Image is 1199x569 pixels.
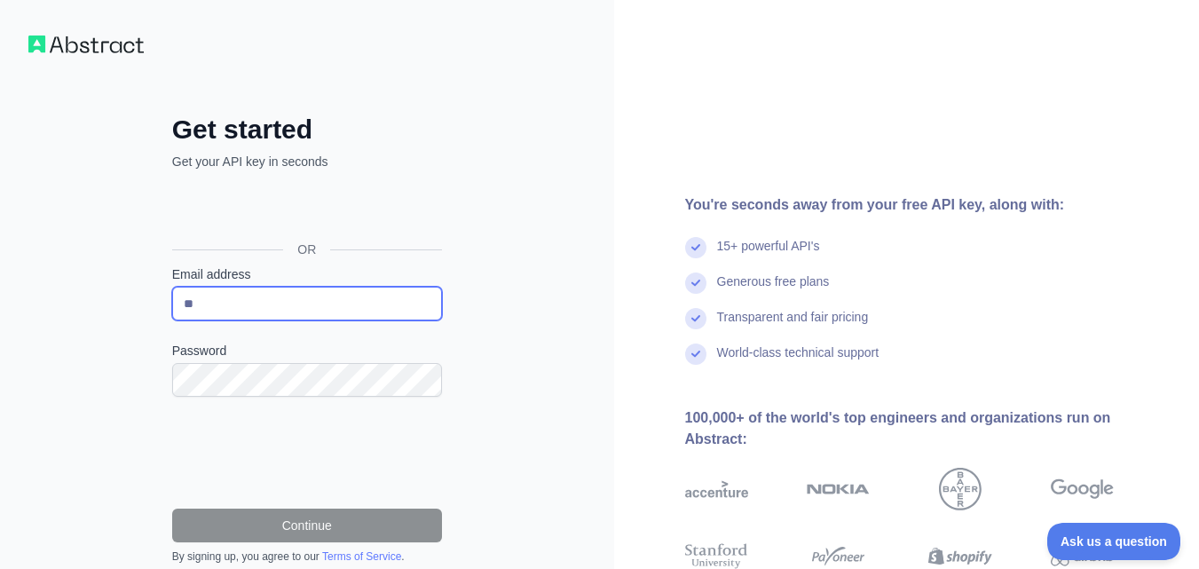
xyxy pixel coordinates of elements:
img: bayer [939,468,982,510]
a: Terms of Service [322,550,401,563]
label: Password [172,342,442,360]
img: check mark [685,237,706,258]
iframe: Sign in with Google Button [163,190,447,229]
img: check mark [685,344,706,365]
div: You're seconds away from your free API key, along with: [685,194,1171,216]
div: 15+ powerful API's [717,237,820,273]
img: accenture [685,468,748,510]
img: check mark [685,273,706,294]
div: Transparent and fair pricing [717,308,869,344]
iframe: reCAPTCHA [172,418,442,487]
div: By signing up, you agree to our . [172,549,442,564]
img: check mark [685,308,706,329]
iframe: Toggle Customer Support [1047,523,1181,560]
p: Get your API key in seconds [172,153,442,170]
label: Email address [172,265,442,283]
span: OR [283,241,330,258]
h2: Get started [172,114,442,146]
img: Workflow [28,36,144,53]
div: Generous free plans [717,273,830,308]
img: google [1051,468,1114,510]
div: 100,000+ of the world's top engineers and organizations run on Abstract: [685,407,1171,450]
button: Continue [172,509,442,542]
div: World-class technical support [717,344,880,379]
img: nokia [807,468,870,510]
